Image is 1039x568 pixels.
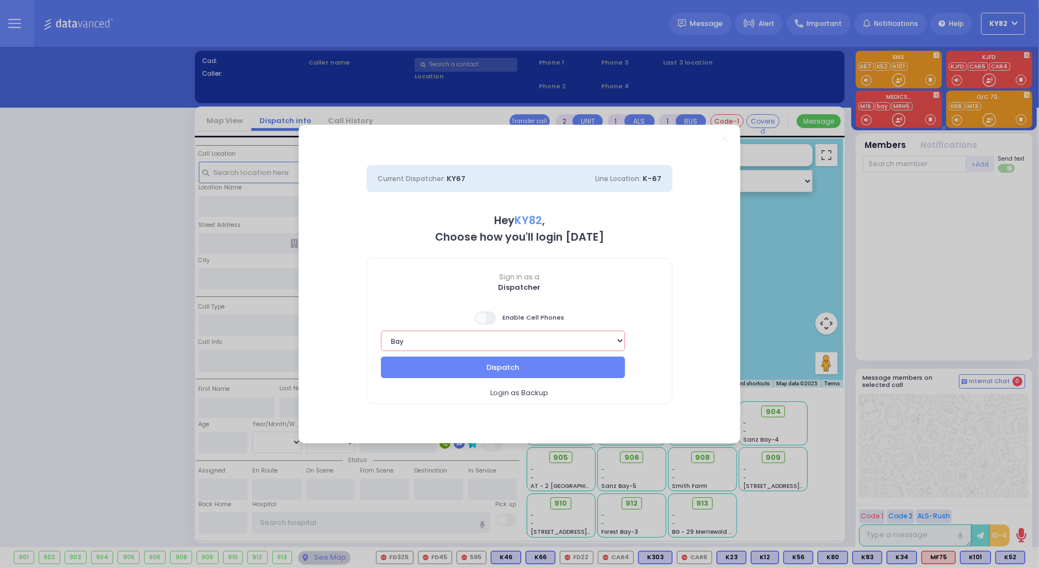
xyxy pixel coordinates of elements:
button: Dispatch [381,357,625,378]
span: Line Location: [595,174,641,183]
a: Close [722,135,728,141]
span: Login as Backup [491,387,549,399]
span: Current Dispatcher: [378,174,445,183]
span: K-67 [643,173,661,184]
b: Hey , [494,213,545,228]
span: Sign in as a [367,272,672,282]
b: Dispatcher [499,282,541,293]
span: KY67 [447,173,465,184]
span: Enable Cell Phones [475,310,564,326]
b: Choose how you'll login [DATE] [435,230,604,245]
span: KY82 [515,213,542,228]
